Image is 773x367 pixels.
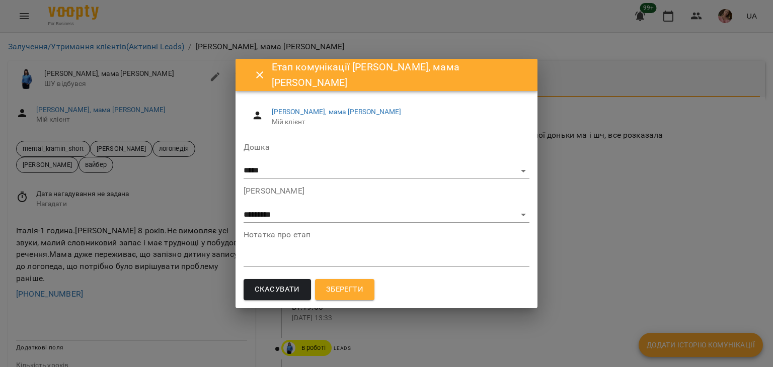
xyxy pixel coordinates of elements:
span: Зберегти [326,283,363,296]
label: Дошка [244,143,529,151]
button: Скасувати [244,279,311,300]
h6: Етап комунікації [PERSON_NAME], мама [PERSON_NAME] [272,59,525,91]
label: Нотатка про етап [244,231,529,239]
button: Close [248,63,272,87]
span: Скасувати [255,283,300,296]
a: [PERSON_NAME], мама [PERSON_NAME] [272,108,402,116]
button: Зберегти [315,279,374,300]
label: [PERSON_NAME] [244,187,529,195]
span: Мій клієнт [272,117,521,127]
